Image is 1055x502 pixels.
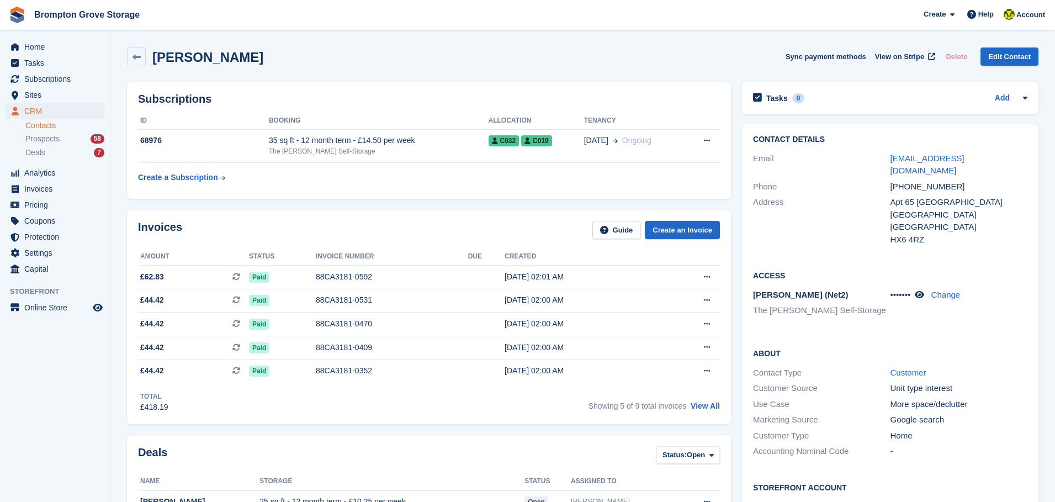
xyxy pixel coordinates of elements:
a: menu [6,103,104,119]
span: Pricing [24,197,91,213]
div: Phone [753,181,890,193]
span: Account [1016,9,1045,20]
span: Settings [24,245,91,261]
a: View All [691,401,720,410]
span: £44.42 [140,342,164,353]
th: ID [138,112,269,130]
a: menu [6,197,104,213]
button: Delete [941,47,972,66]
a: Edit Contact [980,47,1038,66]
a: Brompton Grove Storage [30,6,144,24]
a: Deals 7 [25,147,104,158]
img: Marie Cavalier [1004,9,1015,20]
a: menu [6,261,104,277]
button: Sync payment methods [786,47,866,66]
a: Contacts [25,120,104,131]
div: - [890,445,1027,458]
a: Change [931,290,961,299]
div: [DATE] 02:00 AM [505,365,659,377]
th: Amount [138,248,249,266]
div: [GEOGRAPHIC_DATA] [890,209,1027,221]
h2: Contact Details [753,135,1027,144]
a: Prospects 58 [25,133,104,145]
span: Home [24,39,91,55]
h2: Subscriptions [138,93,720,105]
div: £418.19 [140,401,168,413]
a: View on Stripe [871,47,937,66]
a: Guide [592,221,641,239]
h2: [PERSON_NAME] [152,50,263,65]
div: [PHONE_NUMBER] [890,181,1027,193]
span: Paid [249,272,269,283]
span: Paid [249,295,269,306]
div: Address [753,196,890,246]
th: Tenancy [584,112,685,130]
span: C019 [521,135,552,146]
th: Invoice number [316,248,468,266]
a: Preview store [91,301,104,314]
div: Accounting Nominal Code [753,445,890,458]
div: 88CA3181-0409 [316,342,468,353]
span: Invoices [24,181,91,197]
span: Paid [249,366,269,377]
th: Status [524,473,571,490]
h2: Invoices [138,221,182,239]
a: menu [6,55,104,71]
a: menu [6,87,104,103]
div: Use Case [753,398,890,411]
th: Storage [259,473,524,490]
span: C032 [489,135,519,146]
img: stora-icon-8386f47178a22dfd0bd8f6a31ec36ba5ce8667c1dd55bd0f319d3a0aa187defe.svg [9,7,25,23]
div: Customer Type [753,430,890,442]
div: Contact Type [753,367,890,379]
div: The [PERSON_NAME] Self-Storage [269,146,489,156]
a: menu [6,213,104,229]
span: Paid [249,342,269,353]
div: Unit type interest [890,382,1027,395]
h2: About [753,347,1027,358]
div: Marketing Source [753,414,890,426]
div: Customer Source [753,382,890,395]
th: Assigned to [571,473,678,490]
div: Email [753,152,890,177]
span: [DATE] [584,135,608,146]
span: ••••••• [890,290,911,299]
span: Status: [662,450,687,461]
th: Due [468,248,505,266]
span: Subscriptions [24,71,91,87]
span: Storefront [10,286,110,297]
span: £62.83 [140,271,164,283]
th: Status [249,248,316,266]
span: Online Store [24,300,91,315]
div: 7 [94,148,104,157]
a: menu [6,300,104,315]
span: Protection [24,229,91,245]
div: [DATE] 02:00 AM [505,294,659,306]
span: Coupons [24,213,91,229]
a: Create an Invoice [645,221,720,239]
span: Capital [24,261,91,277]
span: CRM [24,103,91,119]
span: £44.42 [140,318,164,330]
span: £44.42 [140,294,164,306]
div: Home [890,430,1027,442]
div: [DATE] 02:00 AM [505,318,659,330]
h2: Access [753,270,1027,281]
th: Allocation [489,112,584,130]
div: 88CA3181-0592 [316,271,468,283]
div: More space/declutter [890,398,1027,411]
div: Create a Subscription [138,172,218,183]
div: Google search [890,414,1027,426]
a: menu [6,71,104,87]
div: 88CA3181-0470 [316,318,468,330]
div: 35 sq ft - 12 month term - £14.50 per week [269,135,489,146]
span: View on Stripe [875,51,924,62]
span: [PERSON_NAME] (Net2) [753,290,849,299]
a: menu [6,229,104,245]
li: The [PERSON_NAME] Self-Storage [753,304,890,317]
a: Customer [890,368,926,377]
a: menu [6,181,104,197]
a: Create a Subscription [138,167,225,188]
h2: Deals [138,446,167,467]
span: Paid [249,319,269,330]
